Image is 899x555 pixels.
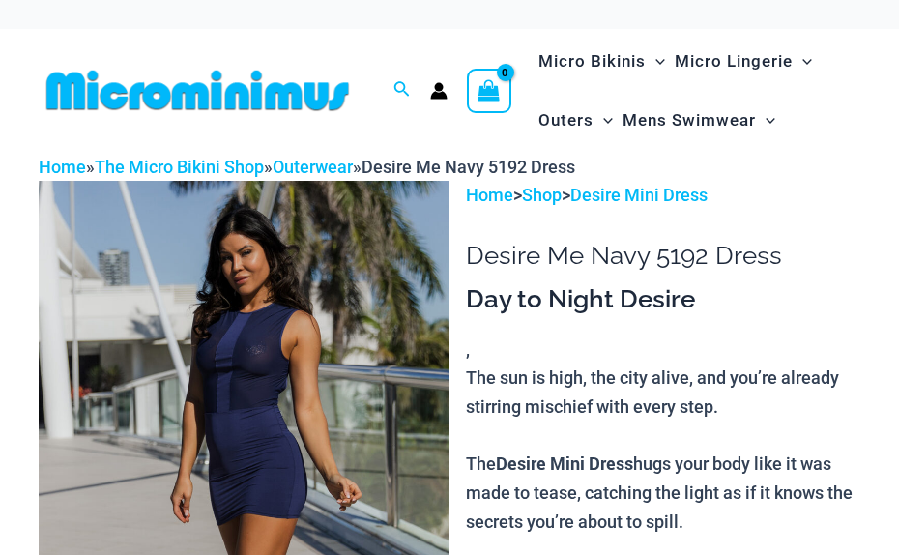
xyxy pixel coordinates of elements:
[793,37,812,86] span: Menu Toggle
[538,96,594,145] span: Outers
[393,78,411,102] a: Search icon link
[466,241,860,271] h1: Desire Me Navy 5192 Dress
[570,185,708,205] a: Desire Mini Dress
[531,29,860,153] nav: Site Navigation
[670,32,817,91] a: Micro LingerieMenu ToggleMenu Toggle
[522,185,562,205] a: Shop
[39,157,575,177] span: » » »
[618,91,780,150] a: Mens SwimwearMenu ToggleMenu Toggle
[534,32,670,91] a: Micro BikinisMenu ToggleMenu Toggle
[756,96,775,145] span: Menu Toggle
[496,452,633,475] b: Desire Mini Dress
[594,96,613,145] span: Menu Toggle
[466,283,860,316] h3: Day to Night Desire
[430,82,448,100] a: Account icon link
[534,91,618,150] a: OutersMenu ToggleMenu Toggle
[466,185,513,205] a: Home
[39,69,357,112] img: MM SHOP LOGO FLAT
[646,37,665,86] span: Menu Toggle
[538,37,646,86] span: Micro Bikinis
[95,157,264,177] a: The Micro Bikini Shop
[675,37,793,86] span: Micro Lingerie
[466,181,860,210] p: > >
[362,157,575,177] span: Desire Me Navy 5192 Dress
[623,96,756,145] span: Mens Swimwear
[273,157,353,177] a: Outerwear
[39,157,86,177] a: Home
[467,69,511,113] a: View Shopping Cart, empty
